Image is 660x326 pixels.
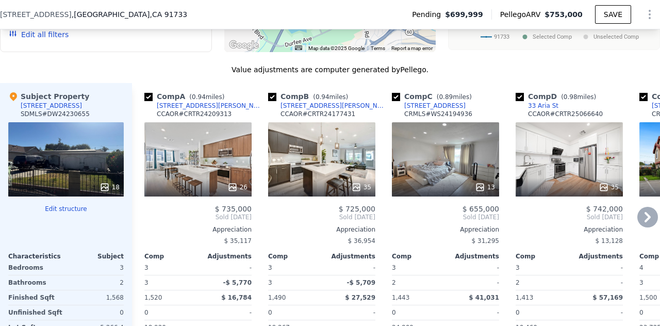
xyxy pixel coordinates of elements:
[8,252,66,260] div: Characteristics
[571,260,623,275] div: -
[144,264,148,271] span: 3
[412,9,445,20] span: Pending
[596,237,623,244] span: $ 13,128
[445,9,483,20] span: $699,999
[528,110,603,118] div: CCAOR # CRTR25066640
[192,93,206,101] span: 0.94
[144,213,252,221] span: Sold [DATE]
[68,290,124,305] div: 1,568
[516,102,558,110] a: 33 Aria St
[21,110,90,118] div: SDMLS # DW24230655
[268,264,272,271] span: 3
[371,45,385,51] a: Terms (opens in new tab)
[8,260,64,275] div: Bedrooms
[227,39,261,52] a: Open this area in Google Maps (opens a new window)
[571,275,623,290] div: -
[392,264,396,271] span: 3
[224,237,252,244] span: $ 35,117
[157,102,264,110] div: [STREET_ADDRESS][PERSON_NAME]
[309,93,352,101] span: ( miles)
[100,182,120,192] div: 18
[448,260,499,275] div: -
[516,252,569,260] div: Comp
[8,305,64,320] div: Unfinished Sqft
[557,93,600,101] span: ( miles)
[500,9,545,20] span: Pellego ARV
[308,45,365,51] span: Map data ©2025 Google
[516,309,520,316] span: 0
[639,309,643,316] span: 0
[280,110,355,118] div: CCAOR # CRTR24177431
[324,260,375,275] div: -
[8,275,64,290] div: Bathrooms
[592,294,623,301] span: $ 57,169
[516,225,623,234] div: Appreciation
[144,225,252,234] div: Appreciation
[392,213,499,221] span: Sold [DATE]
[391,45,433,51] a: Report a map error
[516,275,567,290] div: 2
[516,264,520,271] span: 3
[463,205,499,213] span: $ 655,000
[324,305,375,320] div: -
[639,264,643,271] span: 4
[227,39,261,52] img: Google
[494,34,509,40] text: 91733
[144,91,228,102] div: Comp A
[66,252,124,260] div: Subject
[392,91,476,102] div: Comp C
[639,4,660,25] button: Show Options
[347,279,375,286] span: -$ 5,709
[469,294,499,301] span: $ 41,031
[404,102,466,110] div: [STREET_ADDRESS]
[316,93,329,101] span: 0.94
[21,102,82,110] div: [STREET_ADDRESS]
[280,102,388,110] div: [STREET_ADDRESS][PERSON_NAME]
[595,5,631,24] button: SAVE
[351,182,371,192] div: 35
[404,110,472,118] div: CRMLS # WS24194936
[200,260,252,275] div: -
[586,205,623,213] span: $ 742,000
[268,91,352,102] div: Comp B
[268,309,272,316] span: 0
[599,182,619,192] div: 35
[157,110,232,118] div: CCAOR # CRTR24209313
[533,34,572,40] text: Selected Comp
[392,309,396,316] span: 0
[227,182,247,192] div: 26
[472,237,499,244] span: $ 31,295
[569,252,623,260] div: Adjustments
[639,294,657,301] span: 1,500
[144,309,148,316] span: 0
[445,252,499,260] div: Adjustments
[8,290,64,305] div: Finished Sqft
[185,93,228,101] span: ( miles)
[8,205,124,213] button: Edit structure
[144,102,264,110] a: [STREET_ADDRESS][PERSON_NAME]
[223,279,252,286] span: -$ 5,770
[8,91,89,102] div: Subject Property
[392,294,409,301] span: 1,443
[295,45,302,50] button: Keyboard shortcuts
[448,275,499,290] div: -
[392,102,466,110] a: [STREET_ADDRESS]
[392,252,445,260] div: Comp
[322,252,375,260] div: Adjustments
[345,294,375,301] span: $ 27,529
[433,93,476,101] span: ( miles)
[516,213,623,221] span: Sold [DATE]
[144,252,198,260] div: Comp
[571,305,623,320] div: -
[439,93,453,101] span: 0.89
[528,102,558,110] div: 33 Aria St
[215,205,252,213] span: $ 735,000
[144,294,162,301] span: 1,520
[268,252,322,260] div: Comp
[544,10,583,19] span: $753,000
[448,305,499,320] div: -
[68,260,124,275] div: 3
[68,305,124,320] div: 0
[593,34,639,40] text: Unselected Comp
[221,294,252,301] span: $ 16,784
